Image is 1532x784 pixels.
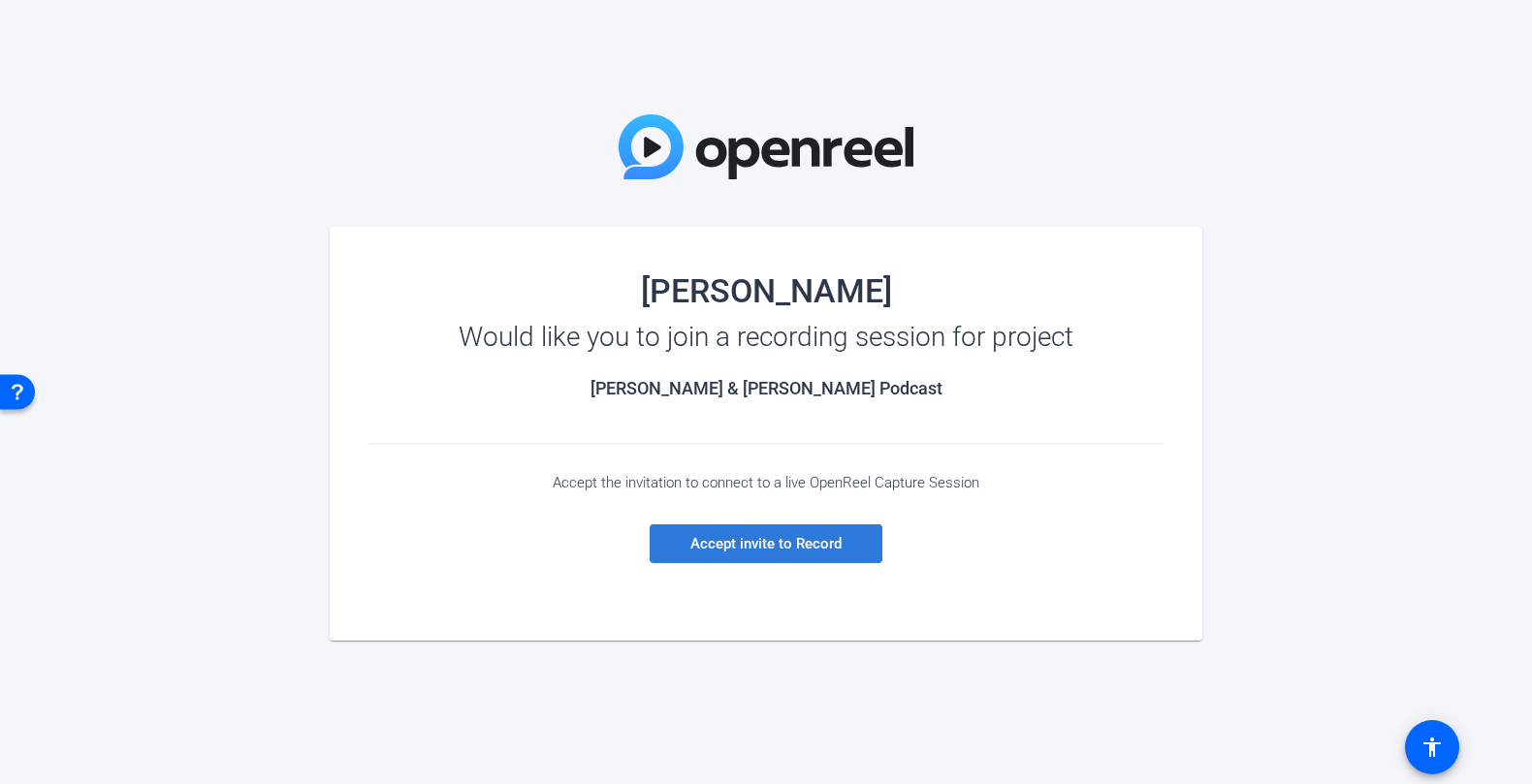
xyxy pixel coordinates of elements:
h2: [PERSON_NAME] & [PERSON_NAME] Podcast [368,378,1164,399]
a: Accept invite to Record [650,524,882,563]
div: Accept the invitation to connect to a live OpenReel Capture Session [368,474,1164,491]
div: [PERSON_NAME] [368,275,1164,306]
div: Would like you to join a recording session for project [368,322,1164,353]
mat-icon: accessibility [1420,736,1444,759]
span: Accept invite to Record [690,535,842,552]
img: OpenReel Logo [619,114,913,179]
